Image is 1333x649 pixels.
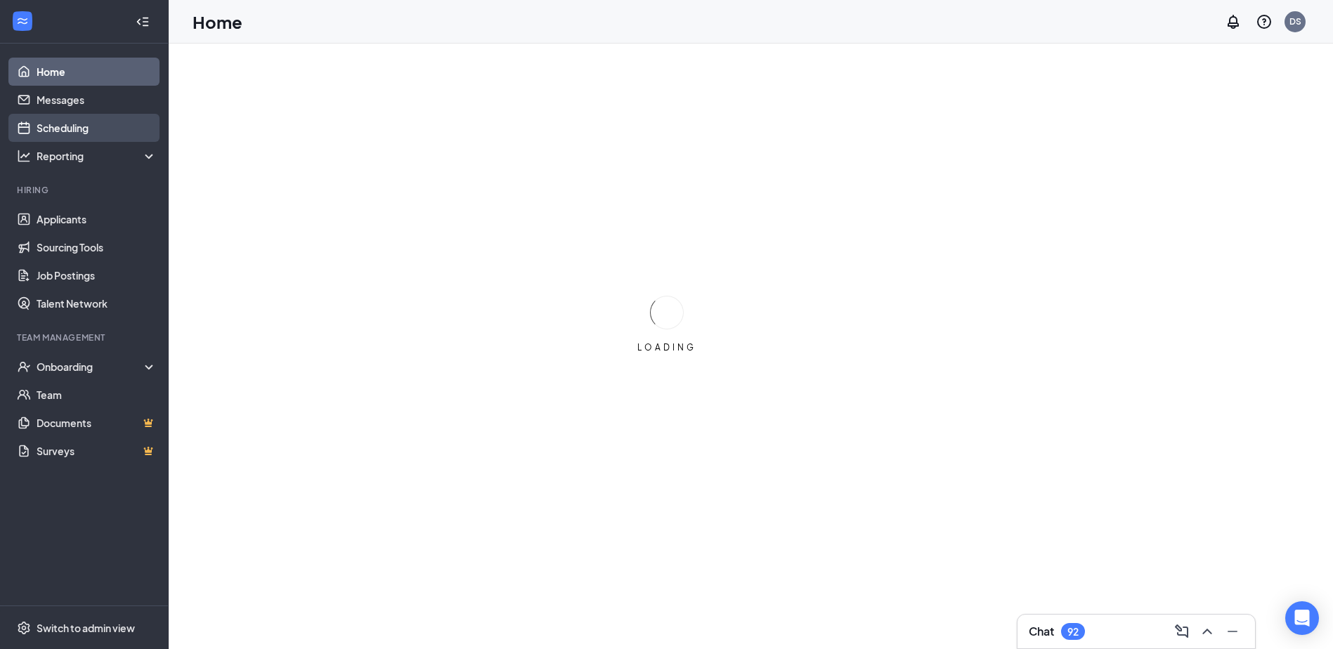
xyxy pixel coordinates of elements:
svg: QuestionInfo [1256,13,1273,30]
svg: Notifications [1225,13,1242,30]
div: Switch to admin view [37,621,135,635]
svg: ChevronUp [1199,623,1216,640]
div: Open Intercom Messenger [1285,601,1319,635]
svg: ComposeMessage [1173,623,1190,640]
a: Home [37,58,157,86]
a: Messages [37,86,157,114]
a: Sourcing Tools [37,233,157,261]
a: Talent Network [37,289,157,317]
div: DS [1289,15,1301,27]
button: ComposeMessage [1171,620,1193,643]
a: Scheduling [37,114,157,142]
svg: Settings [17,621,31,635]
svg: UserCheck [17,360,31,374]
h3: Chat [1029,624,1054,639]
a: Applicants [37,205,157,233]
svg: Collapse [136,15,150,29]
div: Hiring [17,184,154,196]
svg: Analysis [17,149,31,163]
svg: WorkstreamLogo [15,14,30,28]
button: Minimize [1221,620,1244,643]
a: DocumentsCrown [37,409,157,437]
div: Team Management [17,332,154,343]
a: Job Postings [37,261,157,289]
a: SurveysCrown [37,437,157,465]
svg: Minimize [1224,623,1241,640]
div: 92 [1067,626,1079,638]
h1: Home [193,10,242,34]
div: Reporting [37,149,157,163]
a: Team [37,381,157,409]
div: LOADING [632,341,702,353]
div: Onboarding [37,360,145,374]
button: ChevronUp [1196,620,1218,643]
